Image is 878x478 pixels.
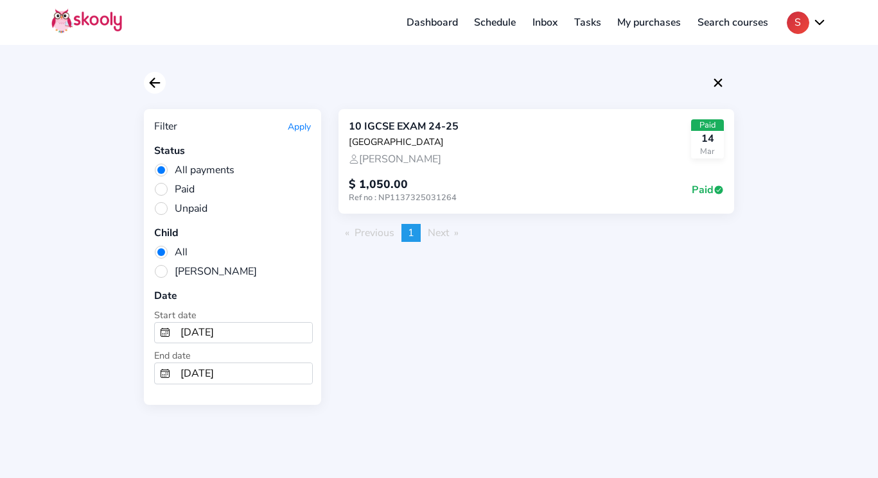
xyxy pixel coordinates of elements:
div: Ref no : NP1137325031264 [349,192,457,203]
div: $ 1,050.00 [349,176,457,192]
span: Next [428,226,449,240]
div: 14 [691,132,724,146]
span: Previous [355,226,394,240]
div: Date [154,289,311,303]
button: Apply [288,121,311,133]
ion-icon: calendar outline [160,368,170,379]
button: calendar outline [155,363,175,384]
ion-icon: person outline [349,154,359,164]
a: Search courses [689,12,777,33]
span: End date [154,349,191,362]
button: Schevron down outline [787,12,827,34]
span: Paid [154,182,195,196]
a: Tasks [566,12,610,33]
div: Status [154,144,311,158]
img: Skooly [51,8,122,33]
ul: Pagination [338,224,734,242]
ion-icon: arrow back outline [147,75,162,90]
button: arrow back outline [144,72,166,94]
span: Paid [692,183,724,197]
span: All [154,245,188,259]
span: 1 [408,226,414,240]
a: Schedule [466,12,525,33]
div: 10 IGCSE EXAM 24-25 [349,119,459,133]
div: Paid [691,119,724,131]
div: [GEOGRAPHIC_DATA] [349,135,459,148]
a: Inbox [524,12,566,33]
input: 13-08-2024 [175,323,312,343]
div: [PERSON_NAME] [349,152,459,166]
button: calendar outline [155,323,175,343]
a: Dashboard [398,12,466,33]
div: Child [154,226,311,240]
ion-icon: calendar outline [160,327,170,337]
span: Start date [154,309,197,321]
span: Unpaid [154,201,207,216]
span: [PERSON_NAME] [154,264,257,278]
button: close [707,72,729,94]
div: Mar [691,146,724,157]
ion-icon: close [710,75,726,90]
span: All payments [154,163,234,177]
ion-icon: checkmark circle [714,185,724,195]
div: Filter [154,119,177,133]
a: My purchases [609,12,689,33]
